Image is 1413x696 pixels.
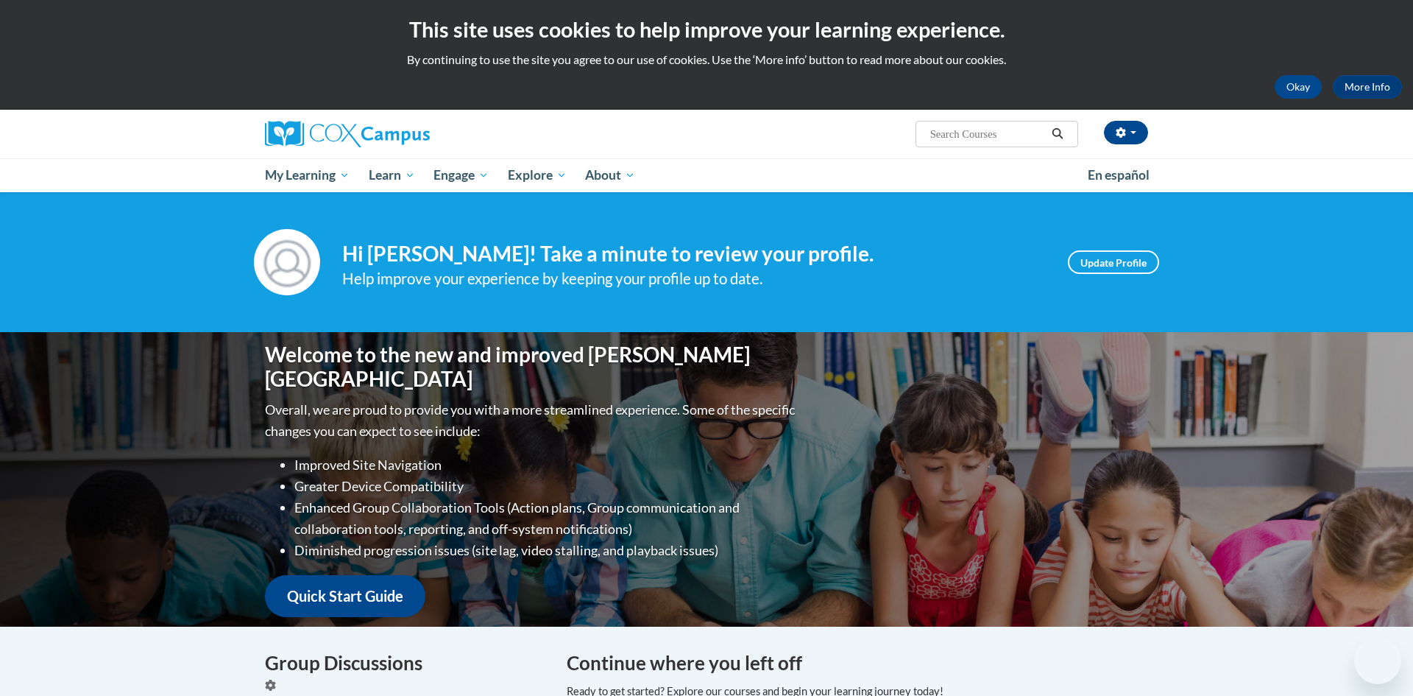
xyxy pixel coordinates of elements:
a: En español [1078,160,1159,191]
a: Learn [359,158,425,192]
li: Enhanced Group Collaboration Tools (Action plans, Group communication and collaboration tools, re... [294,497,798,540]
span: About [585,166,635,184]
img: Cox Campus [265,121,430,147]
a: Quick Start Guide [265,575,425,617]
span: En español [1088,167,1150,183]
p: Overall, we are proud to provide you with a more streamlined experience. Some of the specific cha... [265,399,798,442]
a: Engage [424,158,498,192]
li: Greater Device Compatibility [294,476,798,497]
p: By continuing to use the site you agree to our use of cookies. Use the ‘More info’ button to read... [11,52,1402,68]
a: Cox Campus [265,121,545,147]
a: Explore [498,158,576,192]
h1: Welcome to the new and improved [PERSON_NAME][GEOGRAPHIC_DATA] [265,342,798,392]
span: Engage [433,166,489,184]
button: Search [1047,125,1069,143]
span: Learn [369,166,415,184]
a: My Learning [255,158,359,192]
li: Improved Site Navigation [294,454,798,476]
input: Search Courses [929,125,1047,143]
span: Explore [508,166,567,184]
button: Okay [1275,75,1322,99]
h2: This site uses cookies to help improve your learning experience. [11,15,1402,44]
li: Diminished progression issues (site lag, video stalling, and playback issues) [294,540,798,561]
img: Profile Image [254,229,320,295]
h4: Continue where you left off [567,649,1148,678]
div: Main menu [243,158,1170,192]
iframe: Button to launch messaging window [1354,637,1401,684]
a: Update Profile [1068,250,1159,274]
button: Account Settings [1104,121,1148,144]
a: About [576,158,645,192]
h4: Hi [PERSON_NAME]! Take a minute to review your profile. [342,242,1046,267]
a: More Info [1333,75,1402,99]
div: Help improve your experience by keeping your profile up to date. [342,267,1046,291]
h4: Group Discussions [265,649,545,678]
span: My Learning [265,166,350,184]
